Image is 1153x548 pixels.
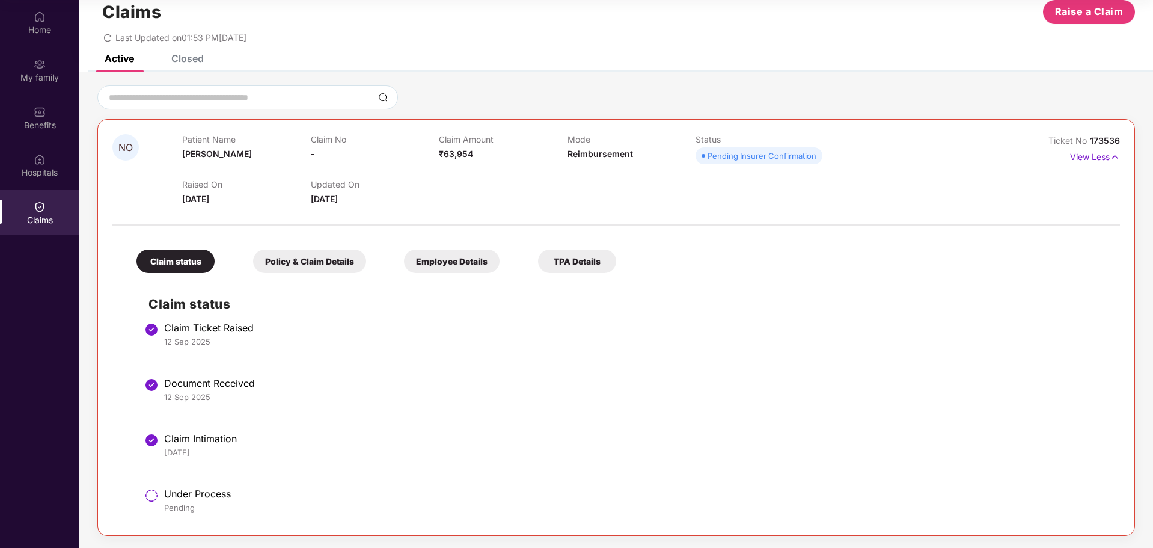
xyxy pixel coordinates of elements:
p: Mode [567,134,696,144]
div: 12 Sep 2025 [164,336,1108,347]
span: [DATE] [182,194,209,204]
span: [PERSON_NAME] [182,149,252,159]
div: [DATE] [164,447,1108,458]
span: Raise a Claim [1055,4,1124,19]
span: - [311,149,315,159]
p: Raised On [182,179,310,189]
img: svg+xml;base64,PHN2ZyBpZD0iQ2xhaW0iIHhtbG5zPSJodHRwOi8vd3d3LnczLm9yZy8yMDAwL3N2ZyIgd2lkdGg9IjIwIi... [34,201,46,213]
img: svg+xml;base64,PHN2ZyBpZD0iU3RlcC1Eb25lLTMyeDMyIiB4bWxucz0iaHR0cDovL3d3dy53My5vcmcvMjAwMC9zdmciIH... [144,322,159,337]
div: Policy & Claim Details [253,250,366,273]
div: Closed [171,52,204,64]
div: Pending Insurer Confirmation [708,150,816,162]
p: Updated On [311,179,439,189]
p: Patient Name [182,134,310,144]
div: Active [105,52,134,64]
img: svg+xml;base64,PHN2ZyBpZD0iU2VhcmNoLTMyeDMyIiB4bWxucz0iaHR0cDovL3d3dy53My5vcmcvMjAwMC9zdmciIHdpZH... [378,93,388,102]
img: svg+xml;base64,PHN2ZyB4bWxucz0iaHR0cDovL3d3dy53My5vcmcvMjAwMC9zdmciIHdpZHRoPSIxNyIgaGVpZ2h0PSIxNy... [1110,150,1120,164]
img: svg+xml;base64,PHN2ZyBpZD0iU3RlcC1Eb25lLTMyeDMyIiB4bWxucz0iaHR0cDovL3d3dy53My5vcmcvMjAwMC9zdmciIH... [144,378,159,392]
img: svg+xml;base64,PHN2ZyBpZD0iSG9tZSIgeG1sbnM9Imh0dHA6Ly93d3cudzMub3JnLzIwMDAvc3ZnIiB3aWR0aD0iMjAiIG... [34,11,46,23]
span: 173536 [1090,135,1120,146]
span: ₹63,954 [439,149,473,159]
span: [DATE] [311,194,338,204]
span: Last Updated on 01:53 PM[DATE] [115,32,246,43]
img: svg+xml;base64,PHN2ZyBpZD0iU3RlcC1QZW5kaW5nLTMyeDMyIiB4bWxucz0iaHR0cDovL3d3dy53My5vcmcvMjAwMC9zdm... [144,488,159,503]
h1: Claims [102,2,161,22]
div: Claim Ticket Raised [164,322,1108,334]
span: redo [103,32,112,43]
span: NO [118,143,133,153]
div: Under Process [164,488,1108,500]
div: TPA Details [538,250,616,273]
img: svg+xml;base64,PHN2ZyB3aWR0aD0iMjAiIGhlaWdodD0iMjAiIHZpZXdCb3g9IjAgMCAyMCAyMCIgZmlsbD0ibm9uZSIgeG... [34,58,46,70]
img: svg+xml;base64,PHN2ZyBpZD0iSG9zcGl0YWxzIiB4bWxucz0iaHR0cDovL3d3dy53My5vcmcvMjAwMC9zdmciIHdpZHRoPS... [34,153,46,165]
div: Pending [164,502,1108,513]
img: svg+xml;base64,PHN2ZyBpZD0iQmVuZWZpdHMiIHhtbG5zPSJodHRwOi8vd3d3LnczLm9yZy8yMDAwL3N2ZyIgd2lkdGg9Ij... [34,106,46,118]
div: Employee Details [404,250,500,273]
div: 12 Sep 2025 [164,392,1108,402]
h2: Claim status [148,294,1108,314]
div: Document Received [164,377,1108,389]
img: svg+xml;base64,PHN2ZyBpZD0iU3RlcC1Eb25lLTMyeDMyIiB4bWxucz0iaHR0cDovL3d3dy53My5vcmcvMjAwMC9zdmciIH... [144,433,159,448]
p: View Less [1070,147,1120,164]
p: Status [696,134,824,144]
p: Claim Amount [439,134,567,144]
p: Claim No [311,134,439,144]
span: Reimbursement [567,149,633,159]
div: Claim status [136,250,215,273]
div: Claim Intimation [164,433,1108,445]
span: Ticket No [1048,135,1090,146]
